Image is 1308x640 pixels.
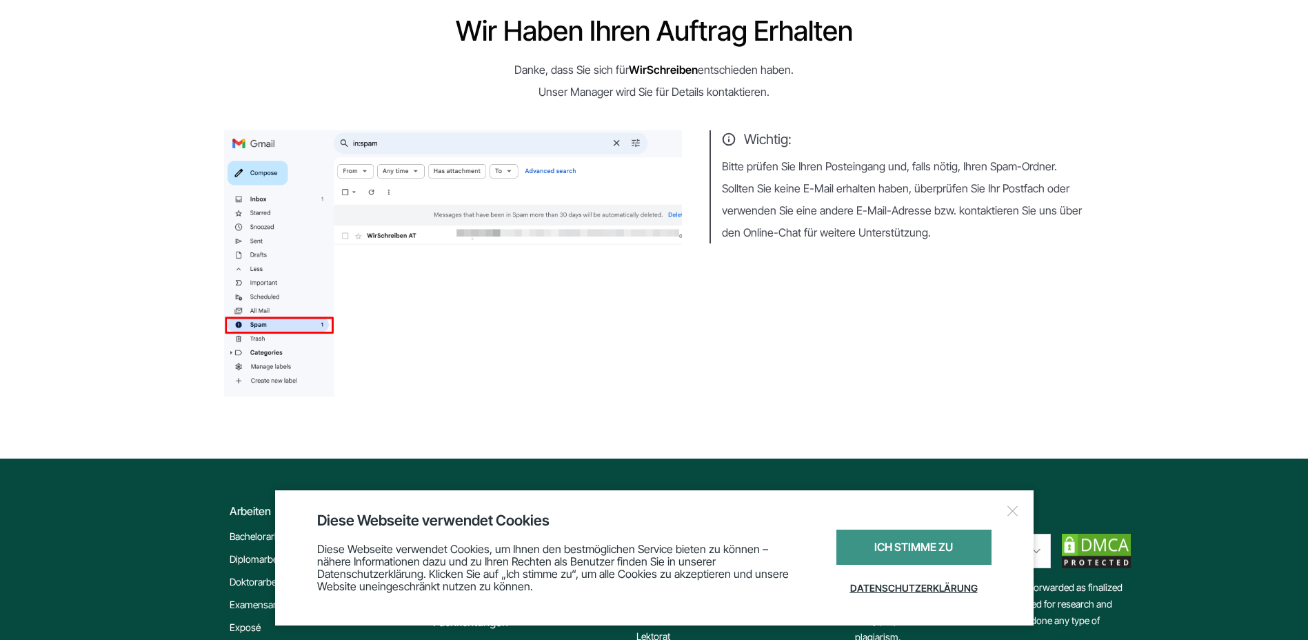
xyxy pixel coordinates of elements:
a: Bachelorarbeit [230,528,290,545]
div: Diese Webseite verwendet Cookies [317,511,992,530]
div: Ich stimme zu [836,530,992,565]
a: Exposé [230,619,261,636]
a: Examensarbeit [230,597,292,613]
h1: Wir haben Ihren Auftrag erhalten [224,17,1085,45]
a: Datenschutzerklärung [836,572,992,605]
div: Diese Webseite verwendet Cookies, um Ihnen den bestmöglichen Service bieten zu können – nähere In... [317,530,802,605]
p: Unser Manager wird Sie für Details kontaktieren. [224,81,1085,103]
a: Diplomarbeit [230,551,283,568]
div: Arbeiten [230,503,421,519]
span: Wichtig: [722,130,1085,148]
img: dmca [1062,534,1131,568]
strong: WirSchreiben [629,63,698,77]
p: Danke, dass Sie sich für entschieden haben. [224,59,1085,81]
p: Bitte prüfen Sie Ihren Posteingang und, falls nötig, Ihren Spam-Ordner. Sollten Sie keine E-Mail ... [722,155,1085,243]
img: thanks [224,130,682,397]
a: Doktorarbeit [230,574,281,590]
